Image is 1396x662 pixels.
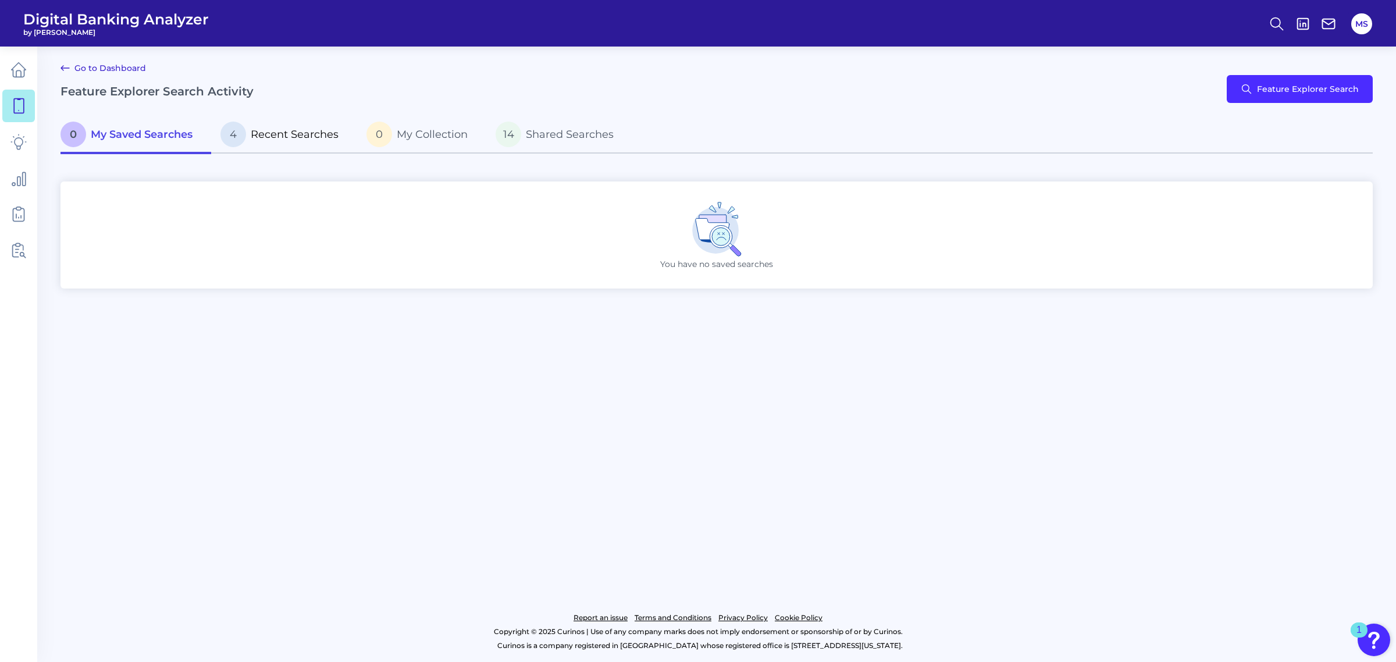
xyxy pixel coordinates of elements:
[486,117,632,154] a: 14Shared Searches
[211,117,357,154] a: 4Recent Searches
[574,611,628,625] a: Report an issue
[60,181,1373,289] div: You have no saved searches
[57,625,1339,639] p: Copyright © 2025 Curinos | Use of any company marks does not imply endorsement or sponsorship of ...
[1227,75,1373,103] button: Feature Explorer Search
[23,28,209,37] span: by [PERSON_NAME]
[23,10,209,28] span: Digital Banking Analyzer
[496,122,521,147] span: 14
[366,122,392,147] span: 0
[357,117,486,154] a: 0My Collection
[60,84,254,98] h2: Feature Explorer Search Activity
[60,122,86,147] span: 0
[635,611,711,625] a: Terms and Conditions
[1356,630,1362,645] div: 1
[775,611,822,625] a: Cookie Policy
[60,639,1339,653] p: Curinos is a company registered in [GEOGRAPHIC_DATA] whose registered office is [STREET_ADDRESS][...
[1351,13,1372,34] button: MS
[1257,84,1359,94] span: Feature Explorer Search
[60,61,146,75] a: Go to Dashboard
[60,117,211,154] a: 0My Saved Searches
[526,128,614,141] span: Shared Searches
[91,128,193,141] span: My Saved Searches
[251,128,339,141] span: Recent Searches
[718,611,768,625] a: Privacy Policy
[397,128,468,141] span: My Collection
[220,122,246,147] span: 4
[1358,624,1390,656] button: Open Resource Center, 1 new notification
